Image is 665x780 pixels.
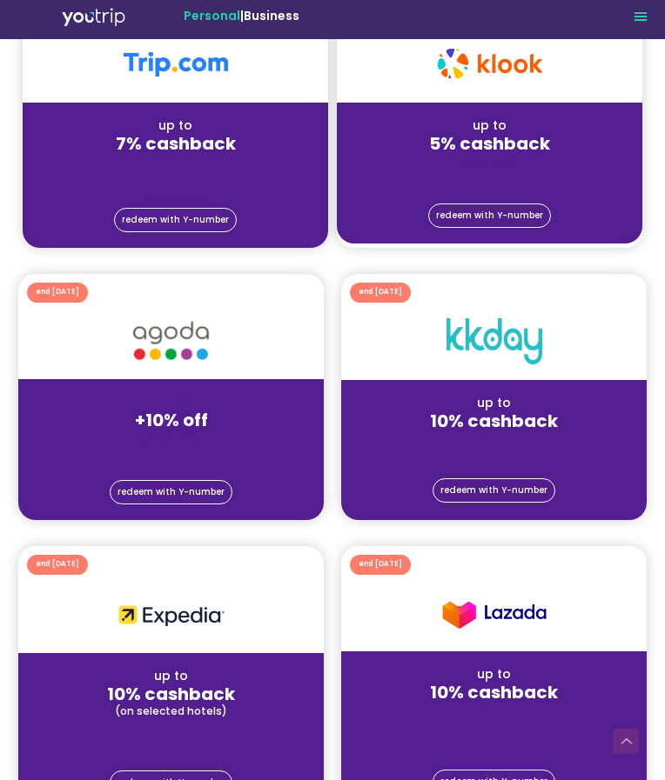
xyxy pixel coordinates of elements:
[436,211,543,220] span: redeem with Y-number
[18,429,324,446] div: placeholder
[337,135,642,152] div: 5% cashback
[23,189,328,206] div: placeholder
[110,480,232,504] a: redeem with Y-number
[630,5,651,26] div: Menu Toggle
[184,7,299,24] span: |
[341,701,647,718] div: placeholder
[18,411,324,429] div: +10% off
[122,216,229,224] span: redeem with Y-number
[118,488,225,497] span: redeem with Y-number
[359,286,402,299] div: end [DATE]
[341,394,647,412] div: up to
[114,208,237,232] a: redeem with Y-number
[428,203,551,228] a: redeem with Y-number
[184,7,240,24] span: Personal
[359,558,402,571] div: end [DATE]
[18,393,324,411] div: up to
[158,117,192,134] span: up to
[440,486,547,495] span: redeem with Y-number
[337,152,642,170] div: placeholder
[433,478,555,503] a: redeem with Y-number
[36,558,79,571] div: end [DATE]
[337,117,642,135] div: up to
[341,683,647,701] div: 10% cashback
[244,7,299,24] a: Business
[341,665,647,683] div: up to
[18,685,324,703] div: 10% cashback
[341,430,647,447] div: placeholder
[36,286,79,299] div: end [DATE]
[18,703,324,720] div: (on selected hotels)
[154,667,188,684] span: up to
[341,412,647,430] div: 10% cashback
[23,135,328,152] div: 7% cashback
